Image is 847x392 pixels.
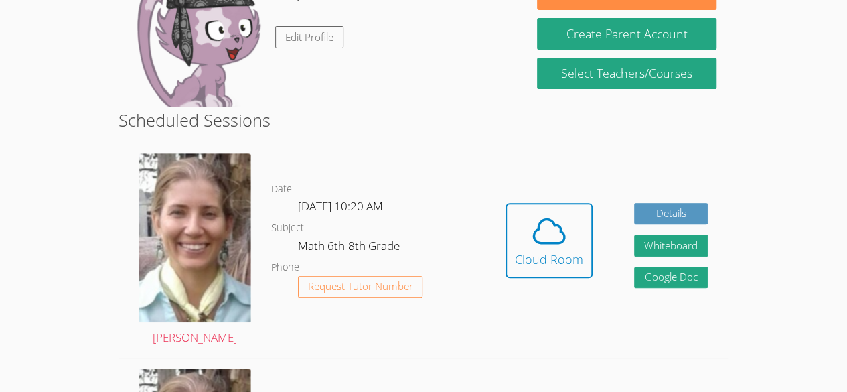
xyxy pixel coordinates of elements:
dt: Date [271,181,292,198]
button: Create Parent Account [537,18,716,50]
button: Cloud Room [506,203,593,278]
img: Screenshot%202024-09-06%20202226%20-%20Cropped.png [139,153,251,322]
div: Cloud Room [515,250,583,269]
button: Whiteboard [634,235,708,257]
button: Request Tutor Number [298,276,423,298]
h2: Scheduled Sessions [119,107,728,133]
a: Edit Profile [275,26,343,48]
dd: Math 6th-8th Grade [298,237,402,259]
span: Request Tutor Number [308,281,413,291]
dt: Subject [271,220,304,237]
a: Select Teachers/Courses [537,58,716,89]
a: Google Doc [634,267,708,289]
a: Details [634,203,708,225]
dt: Phone [271,259,299,276]
a: [PERSON_NAME] [139,153,251,347]
span: [DATE] 10:20 AM [298,198,383,214]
